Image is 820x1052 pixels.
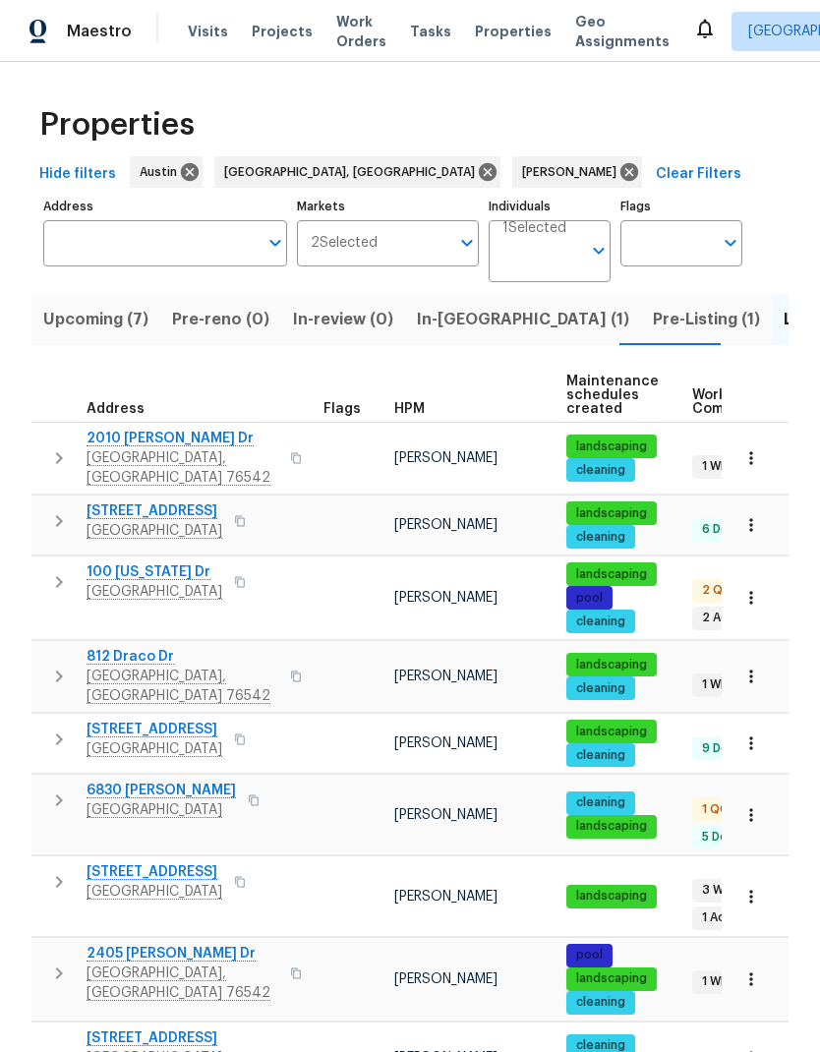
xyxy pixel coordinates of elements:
[568,794,633,811] span: cleaning
[717,229,744,257] button: Open
[311,235,378,252] span: 2 Selected
[566,375,659,416] span: Maintenance schedules created
[252,22,313,41] span: Projects
[130,156,203,188] div: Austin
[394,451,498,465] span: [PERSON_NAME]
[568,657,655,673] span: landscaping
[172,306,269,333] span: Pre-reno (0)
[140,162,185,182] span: Austin
[568,818,655,835] span: landscaping
[694,882,741,899] span: 3 WIP
[31,156,124,193] button: Hide filters
[648,156,749,193] button: Clear Filters
[336,12,386,51] span: Work Orders
[568,462,633,479] span: cleaning
[214,156,500,188] div: [GEOGRAPHIC_DATA], [GEOGRAPHIC_DATA]
[417,306,629,333] span: In-[GEOGRAPHIC_DATA] (1)
[694,582,739,599] span: 2 QC
[568,747,633,764] span: cleaning
[87,402,145,416] span: Address
[568,614,633,630] span: cleaning
[568,590,611,607] span: pool
[568,529,633,546] span: cleaning
[694,610,780,626] span: 2 Accepted
[394,670,498,683] span: [PERSON_NAME]
[692,388,816,416] span: Work Order Completion
[394,890,498,904] span: [PERSON_NAME]
[489,201,611,212] label: Individuals
[394,518,498,532] span: [PERSON_NAME]
[568,724,655,740] span: landscaping
[568,505,655,522] span: landscaping
[224,162,483,182] span: [GEOGRAPHIC_DATA], [GEOGRAPHIC_DATA]
[43,306,148,333] span: Upcoming (7)
[394,808,498,822] span: [PERSON_NAME]
[653,306,760,333] span: Pre-Listing (1)
[694,909,777,926] span: 1 Accepted
[297,201,480,212] label: Markets
[568,970,655,987] span: landscaping
[39,162,116,187] span: Hide filters
[568,438,655,455] span: landscaping
[394,402,425,416] span: HPM
[410,25,451,38] span: Tasks
[43,201,287,212] label: Address
[522,162,624,182] span: [PERSON_NAME]
[694,829,750,846] span: 5 Done
[568,888,655,905] span: landscaping
[568,947,611,964] span: pool
[656,162,741,187] span: Clear Filters
[568,566,655,583] span: landscaping
[323,402,361,416] span: Flags
[694,740,751,757] span: 9 Done
[694,521,751,538] span: 6 Done
[475,22,552,41] span: Properties
[39,115,195,135] span: Properties
[568,994,633,1011] span: cleaning
[502,220,566,237] span: 1 Selected
[394,591,498,605] span: [PERSON_NAME]
[453,229,481,257] button: Open
[188,22,228,41] span: Visits
[694,458,738,475] span: 1 WIP
[262,229,289,257] button: Open
[67,22,132,41] span: Maestro
[694,676,738,693] span: 1 WIP
[694,973,738,990] span: 1 WIP
[394,736,498,750] span: [PERSON_NAME]
[575,12,670,51] span: Geo Assignments
[585,237,613,264] button: Open
[512,156,642,188] div: [PERSON_NAME]
[694,801,736,818] span: 1 QC
[620,201,742,212] label: Flags
[394,972,498,986] span: [PERSON_NAME]
[293,306,393,333] span: In-review (0)
[568,680,633,697] span: cleaning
